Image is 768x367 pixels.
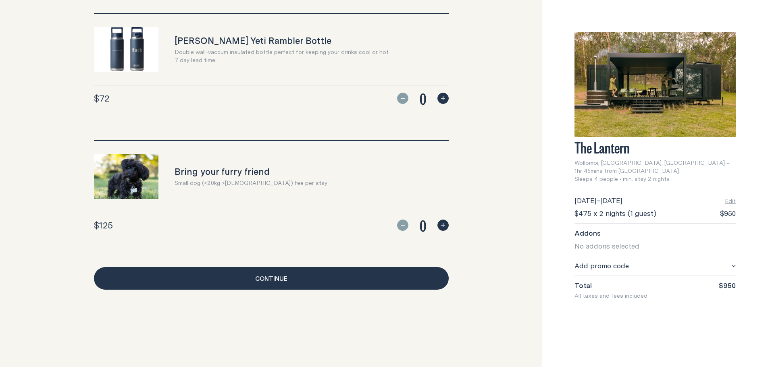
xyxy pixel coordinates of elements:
h3: Bring your furry friend [175,166,327,177]
img: 8d7e81a2-b91a-470e-a0b0-5d0f952242bb.png [94,27,158,72]
h3: The Lantern [574,142,736,152]
span: 0 [413,89,433,108]
span: [DATE] [600,195,622,205]
div: – [574,196,622,205]
span: $125 [94,220,113,231]
span: 0 [413,216,433,235]
a: Continue [94,267,449,290]
span: All taxes and fees included [574,292,647,300]
span: No addons selected [574,241,639,251]
span: $950 [720,209,736,218]
p: Double wall-vaccum insulated bottle perfect for keeping your drinks cool or hot [175,48,389,56]
span: Addons [574,228,601,238]
span: [DATE] [574,195,596,205]
button: Add promo code [574,261,736,271]
span: Add promo code [574,261,629,271]
span: Sleeps 4 people • min. stay 2 nights [574,175,670,183]
button: Edit [725,197,736,205]
span: $72 [94,93,109,104]
img: 1f6202ee-e1e4-4357-bbdd-fa648e189b43.png [94,154,158,199]
span: $950 [719,281,736,290]
span: Wollombi, [GEOGRAPHIC_DATA], [GEOGRAPHIC_DATA] – 1hr 45mins from [GEOGRAPHIC_DATA] [574,159,736,175]
p: Small dog (<20kg >[DEMOGRAPHIC_DATA]) fee per stay [175,179,327,187]
h3: [PERSON_NAME] Yeti Rambler Bottle [175,35,389,46]
span: $475 x 2 nights (1 guest) [574,209,656,218]
span: Total [574,281,592,290]
p: 7 day lead time [175,56,389,64]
